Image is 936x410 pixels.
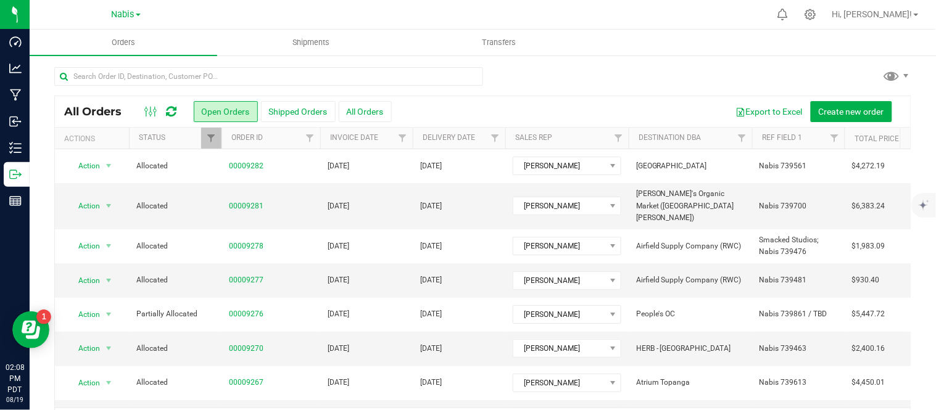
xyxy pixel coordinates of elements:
span: Airfield Supply Company (RWC) [636,240,745,252]
a: Order ID [231,133,263,142]
inline-svg: Reports [9,195,22,207]
span: Smacked Studios; Nabis 739476 [760,234,837,258]
span: select [101,272,117,289]
span: [DATE] [420,343,442,355]
span: [PERSON_NAME] [513,157,605,174]
a: Shipments [217,30,405,55]
a: 00009282 [229,160,263,172]
input: Search Order ID, Destination, Customer PO... [54,67,483,86]
span: Allocated [136,160,214,172]
span: Allocated [136,240,214,252]
a: Ref Field 1 [762,133,802,142]
a: Delivery Date [423,133,475,142]
span: Action [67,306,101,323]
span: [DATE] [328,308,349,320]
span: Action [67,197,101,215]
span: [DATE] [420,377,442,388]
a: Filter [300,128,320,149]
span: Create new order [819,107,884,117]
span: Nabis 739700 [760,200,807,212]
span: HERB - [GEOGRAPHIC_DATA] [636,343,745,355]
inline-svg: Inbound [9,115,22,128]
a: 00009267 [229,377,263,388]
span: [DATE] [420,160,442,172]
span: Nabis [112,9,135,20]
span: Transfers [466,37,533,48]
span: $4,272.19 [852,160,885,172]
a: Filter [608,128,629,149]
span: Shipments [276,37,347,48]
span: Orders [95,37,152,48]
span: [DATE] [328,377,349,388]
span: Nabis 739561 [760,160,807,172]
span: Allocated [136,200,214,212]
span: Allocated [136,274,214,286]
span: Nabis 739861 / TBD [760,308,827,320]
span: Action [67,374,101,392]
span: Action [67,272,101,289]
span: [DATE] [420,200,442,212]
span: select [101,157,117,174]
span: [DATE] [420,308,442,320]
span: [DATE] [328,274,349,286]
a: Orders [30,30,217,55]
a: Filter [824,128,845,149]
span: Hi, [PERSON_NAME]! [832,9,913,19]
p: 02:08 PM PDT [6,362,24,395]
a: Filter [392,128,413,149]
iframe: Resource center [12,311,49,348]
span: [DATE] [328,200,349,212]
a: Transfers [405,30,593,55]
span: [DATE] [328,240,349,252]
span: Action [67,340,101,357]
span: select [101,340,117,357]
span: [PERSON_NAME] [513,340,605,357]
span: [DATE] [420,274,442,286]
a: 00009277 [229,274,263,286]
span: All Orders [64,105,134,118]
span: [PERSON_NAME] [513,306,605,323]
span: Allocated [136,377,214,388]
span: Action [67,237,101,255]
button: Create new order [811,101,892,122]
span: [PERSON_NAME] [513,272,605,289]
div: Manage settings [803,9,818,20]
span: $2,400.16 [852,343,885,355]
span: [GEOGRAPHIC_DATA] [636,160,745,172]
inline-svg: Manufacturing [9,89,22,101]
a: 00009281 [229,200,263,212]
a: Total Price [855,134,899,143]
inline-svg: Inventory [9,142,22,154]
span: Airfield Supply Company (RWC) [636,274,745,286]
span: Nabis 739613 [760,377,807,388]
button: Open Orders [194,101,258,122]
span: [PERSON_NAME] [513,197,605,215]
span: Nabis 739463 [760,343,807,355]
span: $6,383.24 [852,200,885,212]
span: select [101,197,117,215]
span: Partially Allocated [136,308,214,320]
span: Atrium Topanga [636,377,745,388]
span: select [101,374,117,392]
span: [PERSON_NAME] [513,374,605,392]
inline-svg: Dashboard [9,36,22,48]
span: select [101,306,117,323]
span: Allocated [136,343,214,355]
inline-svg: Analytics [9,62,22,75]
inline-svg: Outbound [9,168,22,181]
a: Status [139,133,165,142]
a: Invoice Date [330,133,378,142]
a: Filter [201,128,222,149]
span: select [101,237,117,255]
a: Filter [485,128,505,149]
p: 08/19 [6,395,24,404]
span: $5,447.72 [852,308,885,320]
a: Filter [732,128,752,149]
a: Destination DBA [639,133,701,142]
iframe: Resource center unread badge [36,310,51,324]
span: Nabis 739481 [760,274,807,286]
a: Sales Rep [515,133,552,142]
span: [DATE] [420,240,442,252]
span: $4,450.01 [852,377,885,388]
